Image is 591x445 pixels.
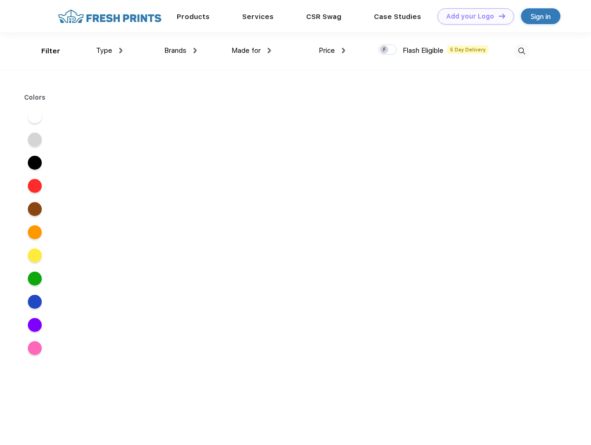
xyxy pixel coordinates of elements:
div: Filter [41,46,60,57]
img: dropdown.png [342,48,345,53]
a: Services [242,13,274,21]
img: dropdown.png [193,48,197,53]
div: Colors [17,93,53,102]
span: Flash Eligible [403,46,443,55]
span: Made for [231,46,261,55]
div: Sign in [531,11,551,22]
span: 5 Day Delivery [447,45,488,54]
img: fo%20logo%202.webp [55,8,164,25]
a: Products [177,13,210,21]
img: dropdown.png [268,48,271,53]
img: desktop_search.svg [514,44,529,59]
a: Sign in [521,8,560,24]
span: Brands [164,46,186,55]
a: CSR Swag [306,13,341,21]
img: DT [499,13,505,19]
span: Price [319,46,335,55]
img: dropdown.png [119,48,122,53]
div: Add your Logo [446,13,494,20]
span: Type [96,46,112,55]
